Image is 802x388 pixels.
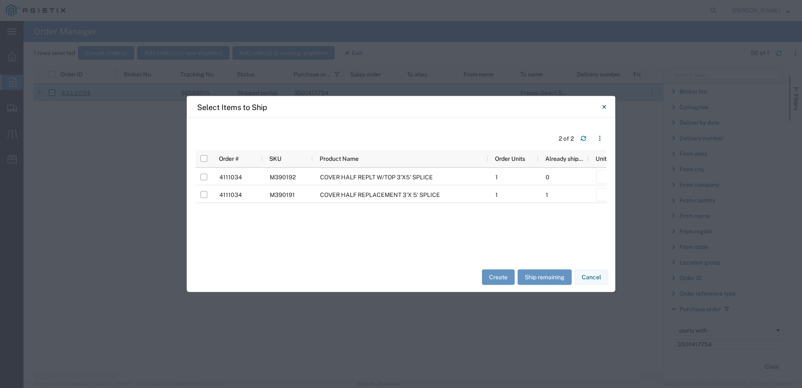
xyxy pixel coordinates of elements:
span: 4111034 [219,191,242,198]
span: 1 [495,191,498,198]
span: Already shipped [545,155,586,162]
span: Order # [219,155,239,162]
span: 1 [495,174,498,181]
span: COVER HALF REPLACEMENT 3'X 5' SPLICE [320,191,440,198]
span: 4111034 [219,174,242,181]
span: 0 [546,174,549,181]
span: COVER HALF REPLT W/TOP 3'X5' SPLICE [320,174,433,181]
button: Close [596,99,612,115]
span: 1 [546,191,548,198]
h4: Select Items to Ship [197,101,267,113]
span: Order Units [495,155,525,162]
span: SKU [269,155,281,162]
span: M390191 [270,191,295,198]
button: Refresh table [577,132,590,145]
button: Cancel [575,269,608,285]
span: Units of this shipment [596,155,636,162]
span: Product Name [320,155,359,162]
button: Create [482,269,515,285]
button: Ship remaining [518,269,572,285]
span: M390192 [270,174,296,181]
div: 2 of 2 [559,134,574,143]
